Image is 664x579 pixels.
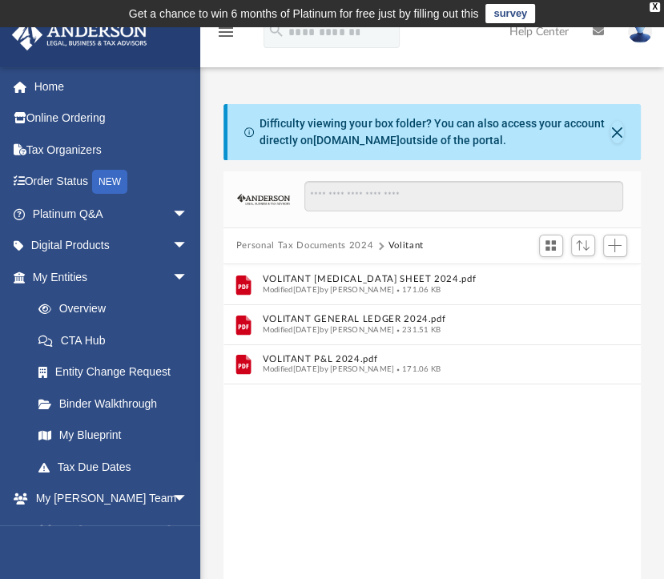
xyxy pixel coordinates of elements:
[22,388,212,420] a: Binder Walkthrough
[236,239,374,253] button: Personal Tax Documents 2024
[22,451,212,483] a: Tax Due Dates
[539,235,563,257] button: Switch to Grid View
[7,19,152,50] img: Anderson Advisors Platinum Portal
[216,22,235,42] i: menu
[22,420,204,452] a: My Blueprint
[172,483,204,516] span: arrow_drop_down
[571,235,595,256] button: Sort
[22,514,196,565] a: My [PERSON_NAME] Team
[262,365,394,373] span: Modified [DATE] by [PERSON_NAME]
[268,22,285,39] i: search
[610,121,624,143] button: Close
[11,103,212,135] a: Online Ordering
[262,325,394,333] span: Modified [DATE] by [PERSON_NAME]
[394,285,441,293] span: 171.06 KB
[603,235,627,257] button: Add
[388,239,424,253] button: Volitant
[11,70,212,103] a: Home
[172,261,204,294] span: arrow_drop_down
[92,170,127,194] div: NEW
[260,115,610,149] div: Difficulty viewing your box folder? You can also access your account directly on outside of the p...
[22,293,212,325] a: Overview
[262,274,580,284] button: VOLITANT [MEDICAL_DATA] SHEET 2024.pdf
[216,30,235,42] a: menu
[22,356,212,388] a: Entity Change Request
[262,354,580,364] button: VOLITANT P&L 2024.pdf
[650,2,660,12] div: close
[313,134,399,147] a: [DOMAIN_NAME]
[394,365,441,373] span: 171.06 KB
[129,4,479,23] div: Get a chance to win 6 months of Platinum for free just by filling out this
[11,261,212,293] a: My Entitiesarrow_drop_down
[11,198,212,230] a: Platinum Q&Aarrow_drop_down
[11,166,212,199] a: Order StatusNEW
[11,134,212,166] a: Tax Organizers
[304,181,624,211] input: Search files and folders
[394,325,441,333] span: 231.51 KB
[11,230,212,262] a: Digital Productsarrow_drop_down
[262,314,580,324] button: VOLITANT GENERAL LEDGER 2024.pdf
[172,230,204,263] span: arrow_drop_down
[628,20,652,43] img: User Pic
[22,324,212,356] a: CTA Hub
[11,483,204,515] a: My [PERSON_NAME] Teamarrow_drop_down
[172,198,204,231] span: arrow_drop_down
[262,285,394,293] span: Modified [DATE] by [PERSON_NAME]
[485,4,535,23] a: survey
